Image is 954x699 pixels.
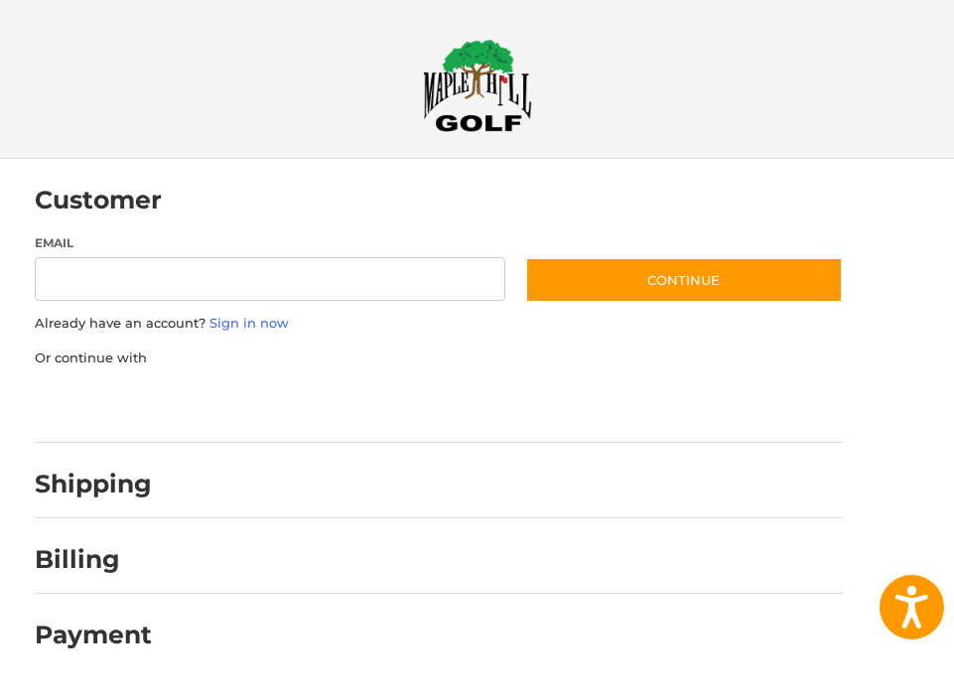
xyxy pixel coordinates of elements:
[28,387,177,423] iframe: PayPal-paypal
[35,349,843,368] p: Or continue with
[35,314,843,334] p: Already have an account?
[35,544,151,575] h2: Billing
[790,645,954,699] iframe: Google Customer Reviews
[364,387,513,423] iframe: PayPal-venmo
[35,234,506,252] label: Email
[197,387,345,423] iframe: PayPal-paylater
[35,620,152,650] h2: Payment
[525,257,843,303] button: Continue
[35,469,152,499] h2: Shipping
[423,39,532,132] img: Maple Hill Golf
[209,315,289,331] a: Sign in now
[35,185,162,215] h2: Customer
